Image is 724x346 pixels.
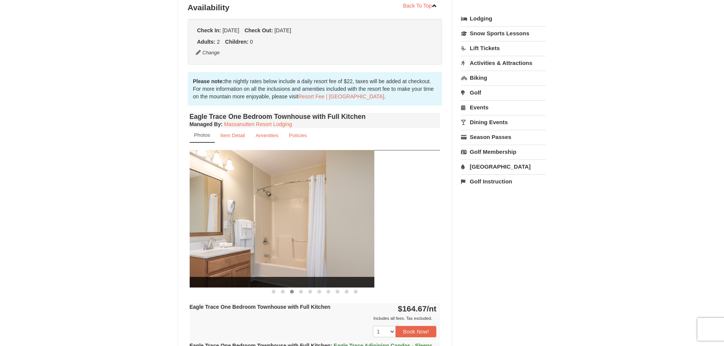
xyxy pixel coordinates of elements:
[461,12,546,25] a: Lodging
[461,100,546,114] a: Events
[197,39,215,45] strong: Adults:
[224,121,292,127] a: Massanutten Resort Lodging
[188,72,442,106] div: the nightly rates below include a daily resort fee of $22, taxes will be added at checkout. For m...
[222,27,239,33] span: [DATE]
[190,304,331,310] strong: Eagle Trace One Bedroom Townhouse with Full Kitchen
[197,27,221,33] strong: Check In:
[396,326,437,337] button: Book Now!
[195,49,220,57] button: Change
[274,27,291,33] span: [DATE]
[217,39,220,45] span: 2
[124,277,374,288] span: Renovated Bathroom
[193,78,224,84] strong: Please note:
[461,145,546,159] a: Golf Membership
[190,113,440,120] h4: Eagle Trace One Bedroom Townhouse with Full Kitchen
[427,304,437,313] span: /nt
[461,85,546,100] a: Golf
[461,26,546,40] a: Snow Sports Lessons
[284,128,312,143] a: Policies
[124,150,374,287] img: Renovated Bathroom
[194,132,210,138] small: Photos
[190,121,221,127] span: Managed By
[461,56,546,70] a: Activities & Attractions
[461,115,546,129] a: Dining Events
[461,160,546,174] a: [GEOGRAPHIC_DATA]
[190,314,437,322] div: Includes all fees. Tax excluded.
[461,174,546,188] a: Golf Instruction
[298,93,384,100] a: Resort Fee | [GEOGRAPHIC_DATA]
[225,39,248,45] strong: Children:
[190,121,223,127] strong: :
[289,133,307,138] small: Policies
[250,39,253,45] span: 0
[251,128,284,143] a: Amenities
[256,133,279,138] small: Amenities
[398,304,437,313] strong: $164.67
[244,27,273,33] strong: Check Out:
[220,133,245,138] small: Item Detail
[461,130,546,144] a: Season Passes
[190,128,215,143] a: Photos
[461,41,546,55] a: Lift Tickets
[215,128,250,143] a: Item Detail
[461,71,546,85] a: Biking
